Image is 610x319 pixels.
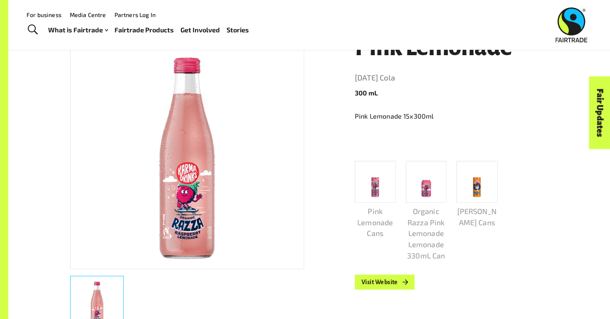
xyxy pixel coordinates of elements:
[48,24,108,36] a: What is Fairtrade
[181,24,220,36] a: Get Involved
[406,206,447,261] p: Organic Razza Pink Lemonade Lemonade 330mL Can
[70,11,106,18] a: Media Centre
[27,11,61,18] a: For business
[355,161,396,239] a: Pink Lemonade Cans
[456,206,498,228] p: [PERSON_NAME] Cans
[556,7,588,42] img: Fairtrade Australia New Zealand logo
[227,24,249,36] a: Stories
[355,71,548,85] a: [DATE] Cola
[456,161,498,228] a: [PERSON_NAME] Cans
[355,275,415,290] a: Visit Website
[355,206,396,239] p: Pink Lemonade Cans
[355,88,548,98] p: 300 mL
[115,11,156,18] a: Partners Log In
[115,24,174,36] a: Fairtrade Products
[22,19,43,40] a: Toggle Search
[355,111,548,121] p: Pink Lemonade 15x300ml
[406,161,447,261] a: Organic Razza Pink Lemonade Lemonade 330mL Can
